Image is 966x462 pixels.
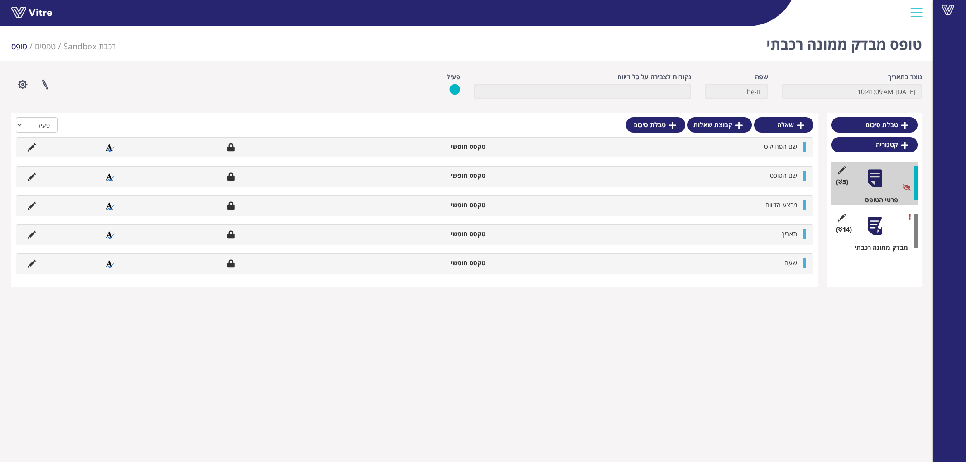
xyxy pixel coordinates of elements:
label: נקודות לצבירה על כל דיווח [617,72,691,81]
img: yes [449,84,460,95]
span: שעה [784,258,797,267]
span: 288 [63,41,116,52]
span: מבצע הדיווח [765,200,797,209]
div: מבדק ממונה רכבתי [838,243,918,252]
li: טקסט חופשי [374,258,490,267]
li: טופס [11,41,35,52]
label: נוצר בתאריך [888,72,922,81]
a: שאלה [754,117,813,133]
span: שם הפרוייקט [764,142,797,151]
a: טבלת סיכום [831,117,918,133]
label: פעיל [447,72,460,81]
a: טפסים [35,41,56,52]
a: קטגוריה [831,137,918,152]
li: טקסט חופשי [374,171,490,180]
a: קבוצת שאלות [687,117,752,133]
span: (14 ) [836,225,852,234]
div: פרטי הטופס [838,195,918,205]
span: (5 ) [836,177,848,186]
h1: טופס מבדק ממונה רכבתי [766,23,922,61]
label: שפה [755,72,768,81]
li: טקסט חופשי [374,200,490,210]
li: טקסט חופשי [374,142,490,151]
span: תאריך [782,229,797,238]
li: טקסט חופשי [374,229,490,238]
span: שם הטופס [770,171,797,180]
a: טבלת סיכום [626,117,685,133]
